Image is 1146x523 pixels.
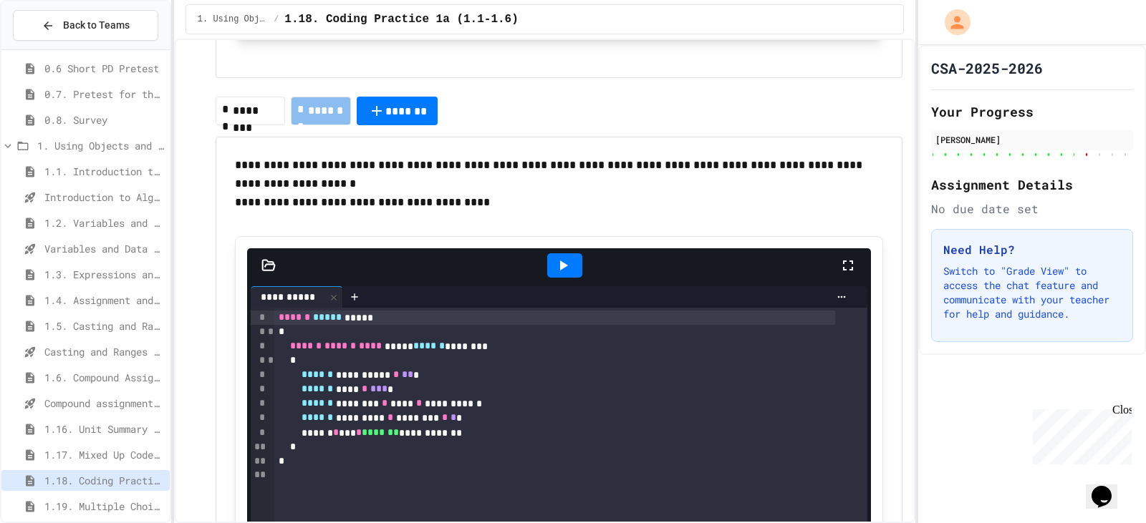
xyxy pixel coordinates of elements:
[13,10,158,41] button: Back to Teams
[44,87,164,102] span: 0.7. Pretest for the AP CSA Exam
[44,370,164,385] span: 1.6. Compound Assignment Operators
[931,102,1133,122] h2: Your Progress
[935,133,1129,146] div: [PERSON_NAME]
[1086,466,1132,509] iframe: chat widget
[44,241,164,256] span: Variables and Data Types - Quiz
[44,164,164,179] span: 1.1. Introduction to Algorithms, Programming, and Compilers
[44,499,164,514] span: 1.19. Multiple Choice Exercises for Unit 1a (1.1-1.6)
[198,14,268,25] span: 1. Using Objects and Methods
[1027,404,1132,464] iframe: chat widget
[943,264,1121,321] p: Switch to "Grade View" to access the chat feature and communicate with your teacher for help and ...
[63,18,130,33] span: Back to Teams
[44,473,164,488] span: 1.18. Coding Practice 1a (1.1-1.6)
[44,293,164,308] span: 1.4. Assignment and Input
[931,200,1133,217] div: No due date set
[44,112,164,127] span: 0.8. Survey
[37,138,164,153] span: 1. Using Objects and Methods
[44,318,164,333] span: 1.5. Casting and Ranges of Values
[274,14,279,25] span: /
[44,396,164,411] span: Compound assignment operators - Quiz
[44,190,164,205] span: Introduction to Algorithms, Programming, and Compilers
[44,447,164,462] span: 1.17. Mixed Up Code Practice 1.1-1.6
[943,241,1121,258] h3: Need Help?
[930,6,974,39] div: My Account
[44,267,164,282] span: 1.3. Expressions and Output [New]
[6,6,99,91] div: Chat with us now!Close
[44,344,164,359] span: Casting and Ranges of variables - Quiz
[284,11,518,28] span: 1.18. Coding Practice 1a (1.1-1.6)
[44,61,164,76] span: 0.6 Short PD Pretest
[931,58,1043,78] h1: CSA-2025-2026
[44,421,164,436] span: 1.16. Unit Summary 1a (1.1-1.6)
[44,215,164,230] span: 1.2. Variables and Data Types
[931,175,1133,195] h2: Assignment Details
